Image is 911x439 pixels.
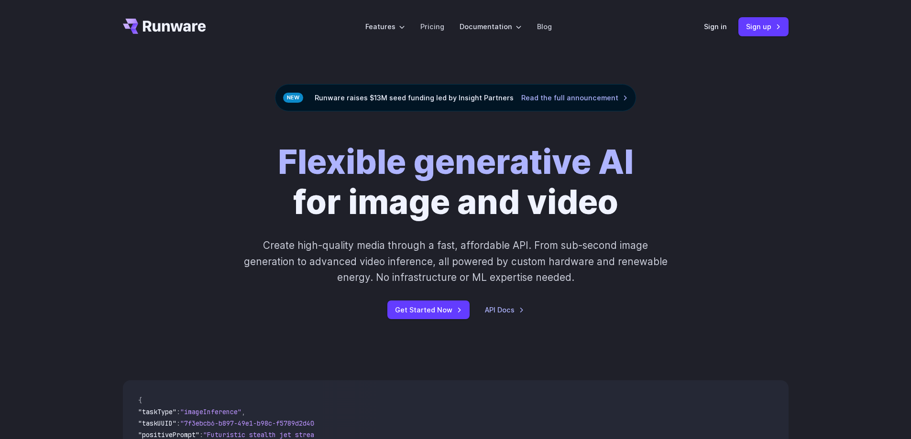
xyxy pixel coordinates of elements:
[278,141,634,182] strong: Flexible generative AI
[460,21,522,32] label: Documentation
[278,142,634,222] h1: for image and video
[275,84,636,111] div: Runware raises $13M seed funding led by Insight Partners
[738,17,789,36] a: Sign up
[176,407,180,416] span: :
[138,430,199,439] span: "positivePrompt"
[420,21,444,32] a: Pricing
[242,237,669,285] p: Create high-quality media through a fast, affordable API. From sub-second image generation to adv...
[138,419,176,428] span: "taskUUID"
[241,407,245,416] span: ,
[537,21,552,32] a: Blog
[704,21,727,32] a: Sign in
[485,304,524,315] a: API Docs
[123,19,206,34] a: Go to /
[365,21,405,32] label: Features
[180,419,326,428] span: "7f3ebcb6-b897-49e1-b98c-f5789d2d40d7"
[521,92,628,103] a: Read the full announcement
[138,407,176,416] span: "taskType"
[176,419,180,428] span: :
[138,396,142,405] span: {
[180,407,241,416] span: "imageInference"
[387,300,470,319] a: Get Started Now
[199,430,203,439] span: :
[203,430,551,439] span: "Futuristic stealth jet streaking through a neon-lit cityscape with glowing purple exhaust"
